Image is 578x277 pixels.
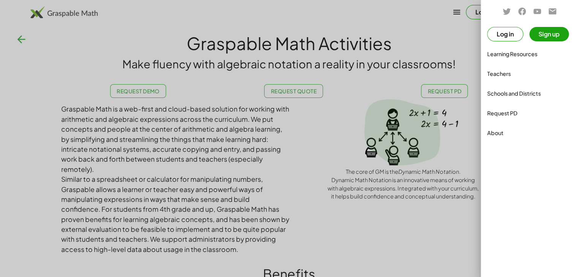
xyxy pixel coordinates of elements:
[487,69,572,78] div: Teachers
[529,27,569,41] button: Sign up
[484,45,575,63] a: Learning Resources
[487,49,572,58] div: Learning Resources
[484,124,575,142] a: About
[487,128,572,137] div: About
[487,89,572,98] div: Schools and Districts
[487,109,572,118] div: Request PD
[487,27,523,41] button: Log in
